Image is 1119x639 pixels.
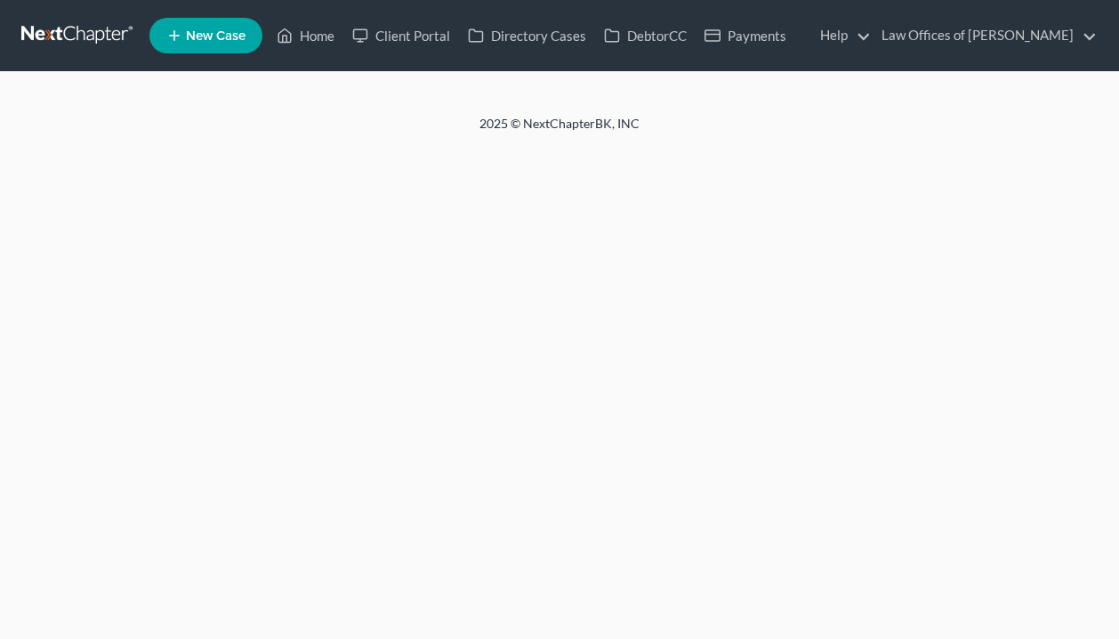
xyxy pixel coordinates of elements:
[873,20,1097,52] a: Law Offices of [PERSON_NAME]
[268,20,343,52] a: Home
[343,20,459,52] a: Client Portal
[459,20,595,52] a: Directory Cases
[595,20,696,52] a: DebtorCC
[149,18,262,53] new-legal-case-button: New Case
[52,115,1067,147] div: 2025 © NextChapterBK, INC
[811,20,871,52] a: Help
[696,20,795,52] a: Payments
